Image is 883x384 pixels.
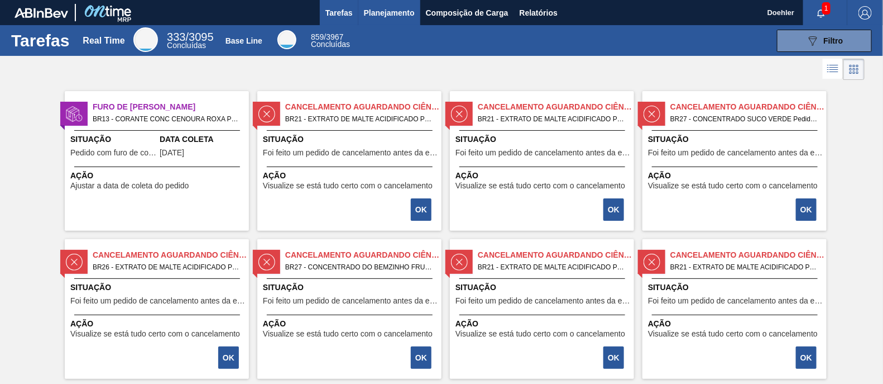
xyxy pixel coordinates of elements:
[263,170,439,182] span: Ação
[311,32,343,41] span: / 3967
[70,297,246,305] span: Foi feito um pedido de cancelamento antes da etapa de aguardando faturamento
[455,330,625,338] span: Visualize se está tudo certo com o cancelamento
[648,282,824,293] span: Situação
[604,197,625,222] div: Completar tarefa: 30003045
[311,34,350,48] div: Base Line
[797,197,818,222] div: Completar tarefa: 30003170
[648,330,818,338] span: Visualize se está tudo certo com o cancelamento
[478,261,625,273] span: BR21 - EXTRATO DE MALTE ACIDIFICADO Pedido - 695808
[311,40,350,49] span: Concluídas
[455,170,631,182] span: Ação
[670,261,818,273] span: BR21 - EXTRATO DE MALTE ACIDIFICADO Pedido - 692358
[70,318,246,330] span: Ação
[70,182,189,190] span: Ajustar a data de coleta do pedido
[843,59,865,80] div: Visão em Cards
[478,113,625,125] span: BR21 - EXTRATO DE MALTE ACIDIFICADO Pedido - 673754
[858,6,872,20] img: Logout
[796,347,817,369] button: OK
[66,254,83,271] img: status
[648,297,824,305] span: Foi feito um pedido de cancelamento antes da etapa de aguardando faturamento
[796,198,817,221] button: OK
[70,330,240,338] span: Visualize se está tudo certo com o cancelamento
[325,6,353,20] span: Tarefas
[644,106,660,122] img: status
[311,32,324,41] span: 859
[70,282,246,293] span: Situação
[411,198,431,221] button: OK
[520,6,558,20] span: Relatórios
[670,101,827,113] span: Cancelamento aguardando ciência
[451,106,468,122] img: status
[670,249,827,261] span: Cancelamento aguardando ciência
[167,31,213,43] span: / 3095
[604,345,625,370] div: Completar tarefa: 30004689
[603,198,624,221] button: OK
[823,59,843,80] div: Visão em Lista
[285,261,433,273] span: BR27 - CONCENTRADO DO BEMZINHO FRUTAS VERMELHAS Pedido - 683385
[263,297,439,305] span: Foi feito um pedido de cancelamento antes da etapa de aguardando faturamento
[285,113,433,125] span: BR21 - EXTRATO DE MALTE ACIDIFICADO Pedido - 654828
[225,36,262,45] div: Base Line
[455,282,631,293] span: Situação
[803,5,839,21] button: Notificações
[455,297,631,305] span: Foi feito um pedido de cancelamento antes da etapa de aguardando faturamento
[277,30,296,49] div: Base Line
[777,30,872,52] button: Filtro
[822,2,831,15] span: 1
[70,170,246,182] span: Ação
[412,345,433,370] div: Completar tarefa: 30003685
[670,113,818,125] span: BR27 - CONCENTRADO SUCO VERDE Pedido - 612085
[478,101,634,113] span: Cancelamento aguardando ciência
[648,170,824,182] span: Ação
[412,197,433,222] div: Completar tarefa: 30003044
[167,31,185,43] span: 333
[364,6,415,20] span: Planejamento
[285,249,441,261] span: Cancelamento aguardando ciência
[93,261,240,273] span: BR26 - EXTRATO DE MALTE ACIDIFICADO Pedido - 654826
[70,149,157,157] span: Pedido com furo de coleta
[70,134,157,145] span: Situação
[455,182,625,190] span: Visualize se está tudo certo com o cancelamento
[66,106,83,122] img: status
[263,282,439,293] span: Situação
[263,330,433,338] span: Visualize se está tudo certo com o cancelamento
[11,34,70,47] h1: Tarefas
[93,101,249,113] span: Furo de Coleta
[648,182,818,190] span: Visualize se está tudo certo com o cancelamento
[258,106,275,122] img: status
[455,134,631,145] span: Situação
[455,149,631,157] span: Foi feito um pedido de cancelamento antes da etapa de aguardando faturamento
[160,149,184,157] span: 15/07/2025
[133,27,158,52] div: Real Time
[648,134,824,145] span: Situação
[167,41,206,50] span: Concluídas
[455,318,631,330] span: Ação
[426,6,508,20] span: Composição de Carga
[648,149,824,157] span: Foi feito um pedido de cancelamento antes da etapa de aguardando faturamento
[285,101,441,113] span: Cancelamento aguardando ciência
[603,347,624,369] button: OK
[258,254,275,271] img: status
[219,345,240,370] div: Completar tarefa: 30003171
[93,113,240,125] span: BR13 - CORANTE CONC CENOURA ROXA Pedido - 1972150
[93,249,249,261] span: Cancelamento aguardando ciência
[263,182,433,190] span: Visualize se está tudo certo com o cancelamento
[167,32,213,49] div: Real Time
[83,36,124,46] div: Real Time
[263,318,439,330] span: Ação
[797,345,818,370] div: Completar tarefa: 30004690
[15,8,68,18] img: TNhmsLtSVTkK8tSr43FrP2fwEKptu5GPRR3wAAAABJRU5ErkJggg==
[160,134,246,145] span: Data Coleta
[644,254,660,271] img: status
[411,347,431,369] button: OK
[218,347,239,369] button: OK
[648,318,824,330] span: Ação
[824,36,843,45] span: Filtro
[263,134,439,145] span: Situação
[263,149,439,157] span: Foi feito um pedido de cancelamento antes da etapa de aguardando faturamento
[451,254,468,271] img: status
[478,249,634,261] span: Cancelamento aguardando ciência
